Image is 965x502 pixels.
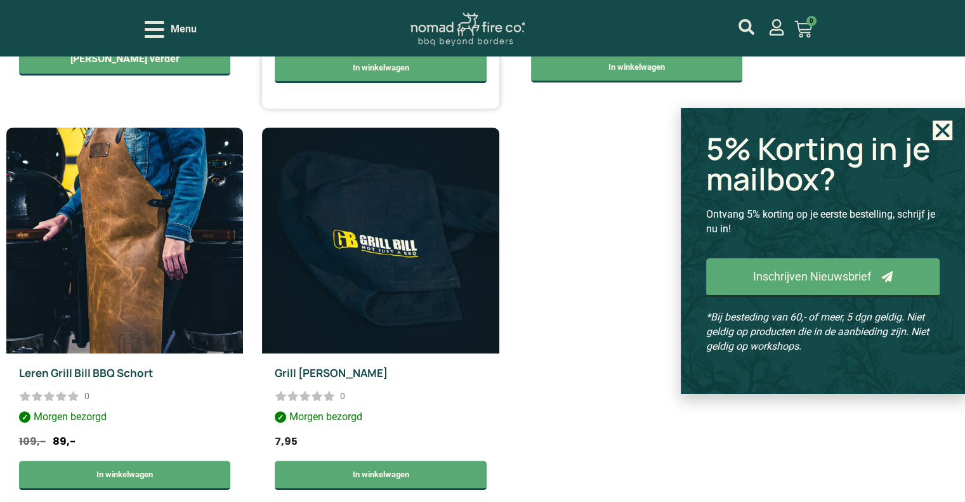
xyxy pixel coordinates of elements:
[6,128,243,353] img: bbq schort recht
[779,13,827,46] a: 0
[933,121,952,140] a: Close
[275,461,486,490] a: Toevoegen aan winkelwagen: “Grill Bill Theedoek“
[275,366,388,380] a: Grill [PERSON_NAME]
[706,207,940,236] p: Ontvang 5% korting op je eerste bestelling, schrijf je nu in!
[171,22,197,37] span: Menu
[768,19,785,36] a: mijn account
[340,390,345,402] div: 0
[753,271,871,282] span: Inschrijven Nieuwsbrief
[706,258,940,297] a: Inschrijven Nieuwsbrief
[706,311,929,352] em: *Bij besteding van 60,- of meer, 5 dgn geldig. Niet geldig op producten die in de aanbieding zijn...
[19,366,153,380] a: Leren Grill Bill BBQ Schort
[19,409,230,428] p: Morgen bezorgd
[84,390,89,402] div: 0
[806,16,817,26] span: 0
[19,461,230,490] a: Toevoegen aan winkelwagen: “Leren Grill Bill BBQ Schort“
[275,409,486,428] p: Morgen bezorgd
[145,18,197,41] div: Open/Close Menu
[706,133,940,194] h2: 5% Korting in je mailbox?
[739,19,754,35] a: mijn account
[275,54,486,83] a: Toevoegen aan winkelwagen: “Leren Schort - Tiger Fire Plancha BBQ“
[531,53,742,83] a: Toevoegen aan winkelwagen: “Leren Grill Bill BBQ Schort Deluxe“
[262,128,499,353] img: grill bill theedoek
[410,13,525,46] img: Nomad Logo
[19,44,230,76] a: Lees meer over “Luxe Lederen Schort - Smokey Bandit”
